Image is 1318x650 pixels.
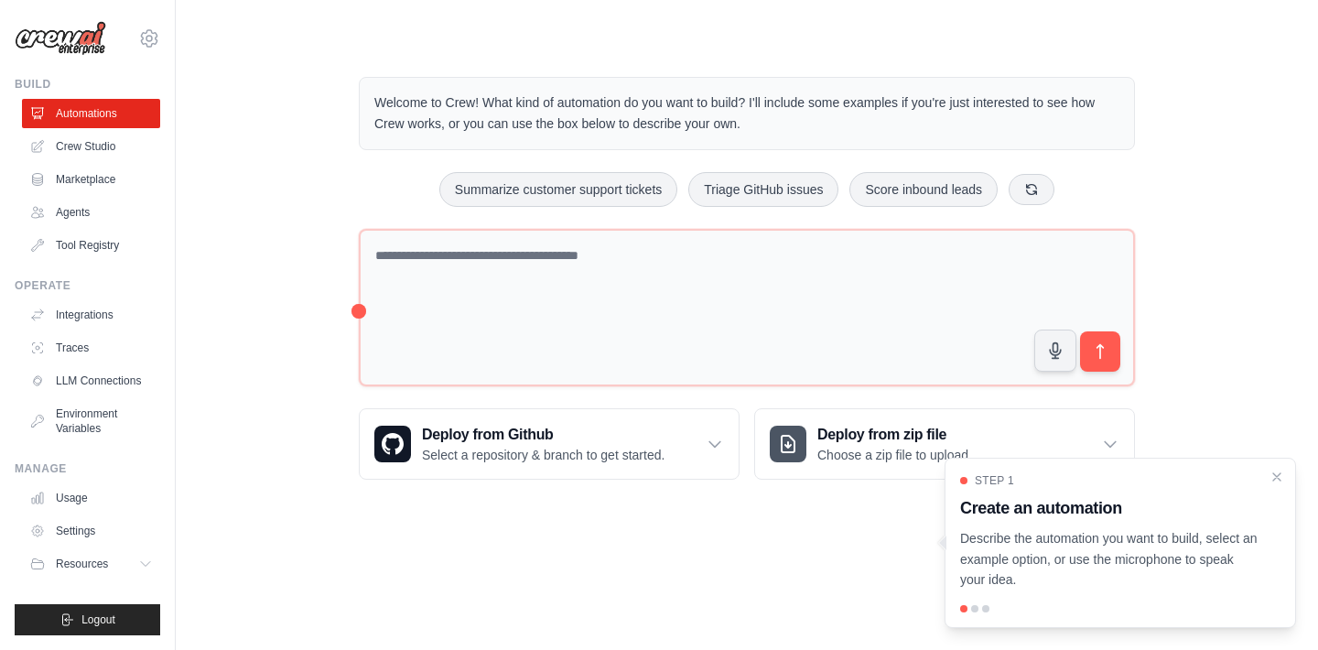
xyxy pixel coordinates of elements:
p: Choose a zip file to upload. [817,446,972,464]
img: Logo [15,21,106,56]
a: LLM Connections [22,366,160,395]
h3: Deploy from Github [422,424,664,446]
button: Resources [22,549,160,579]
a: Marketplace [22,165,160,194]
a: Crew Studio [22,132,160,161]
a: Integrations [22,300,160,330]
button: Triage GitHub issues [688,172,838,207]
h3: Deploy from zip file [817,424,972,446]
p: Describe the automation you want to build, select an example option, or use the microphone to spe... [960,528,1259,590]
div: Operate [15,278,160,293]
a: Settings [22,516,160,546]
button: Summarize customer support tickets [439,172,677,207]
a: Tool Registry [22,231,160,260]
a: Automations [22,99,160,128]
button: Score inbound leads [849,172,998,207]
div: Manage [15,461,160,476]
a: Agents [22,198,160,227]
a: Usage [22,483,160,513]
a: Traces [22,333,160,363]
button: Logout [15,604,160,635]
button: Close walkthrough [1269,470,1284,484]
h3: Create an automation [960,495,1259,521]
span: Resources [56,557,108,571]
p: Select a repository & branch to get started. [422,446,664,464]
div: Build [15,77,160,92]
p: Welcome to Crew! What kind of automation do you want to build? I'll include some examples if you'... [374,92,1119,135]
a: Environment Variables [22,399,160,443]
span: Step 1 [975,473,1014,488]
span: Logout [81,612,115,627]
